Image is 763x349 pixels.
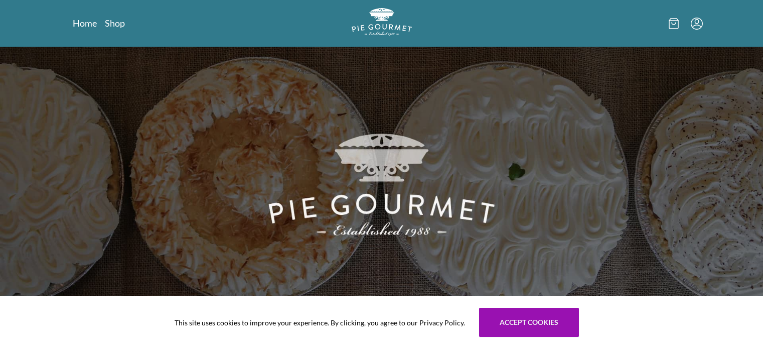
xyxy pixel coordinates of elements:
[175,317,465,328] span: This site uses cookies to improve your experience. By clicking, you agree to our Privacy Policy.
[691,18,703,30] button: Menu
[105,17,125,29] a: Shop
[352,8,412,39] a: Logo
[479,308,579,337] button: Accept cookies
[352,8,412,36] img: logo
[73,17,97,29] a: Home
